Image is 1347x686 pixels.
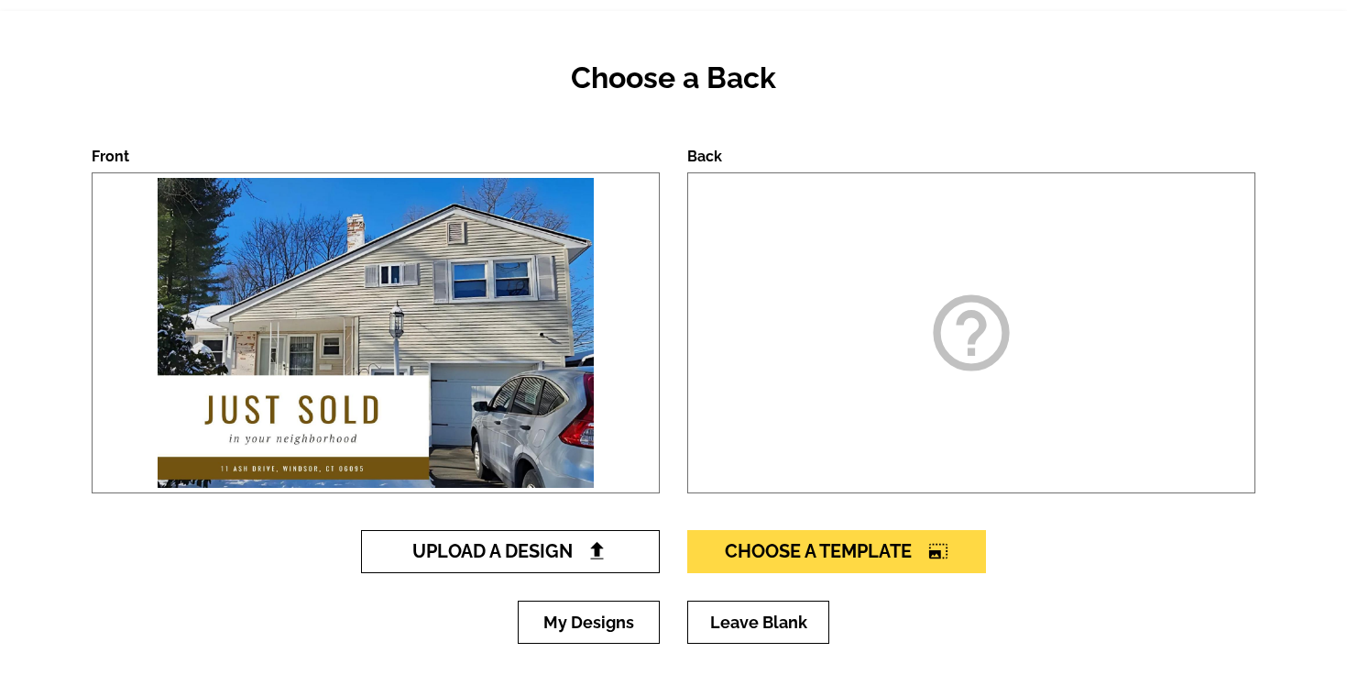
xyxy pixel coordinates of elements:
[925,287,1017,379] i: help_outline
[153,173,599,492] img: large-thumb.jpg
[587,541,607,560] img: file-upload-black.png
[92,61,1255,95] h2: Choose a Back
[687,148,722,165] label: Back
[92,148,129,165] label: Front
[928,542,948,560] i: photo_size_select_large
[687,601,829,644] a: Leave Blank
[518,601,660,644] a: My Designs
[725,540,948,562] span: Choose A Template
[361,530,660,573] a: Upload A Design
[412,540,609,562] span: Upload A Design
[687,530,986,573] a: Choose A Templatephoto_size_select_large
